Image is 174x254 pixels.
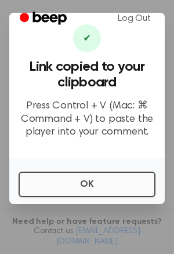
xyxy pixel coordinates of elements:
p: Press Control + V (Mac: ⌘ Command + V) to paste the player into your comment. [19,100,155,139]
a: Beep [12,8,77,30]
h3: Link copied to your clipboard [19,59,155,90]
a: Log Out [106,5,162,32]
div: ✔ [73,24,101,52]
button: OK [19,172,155,197]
